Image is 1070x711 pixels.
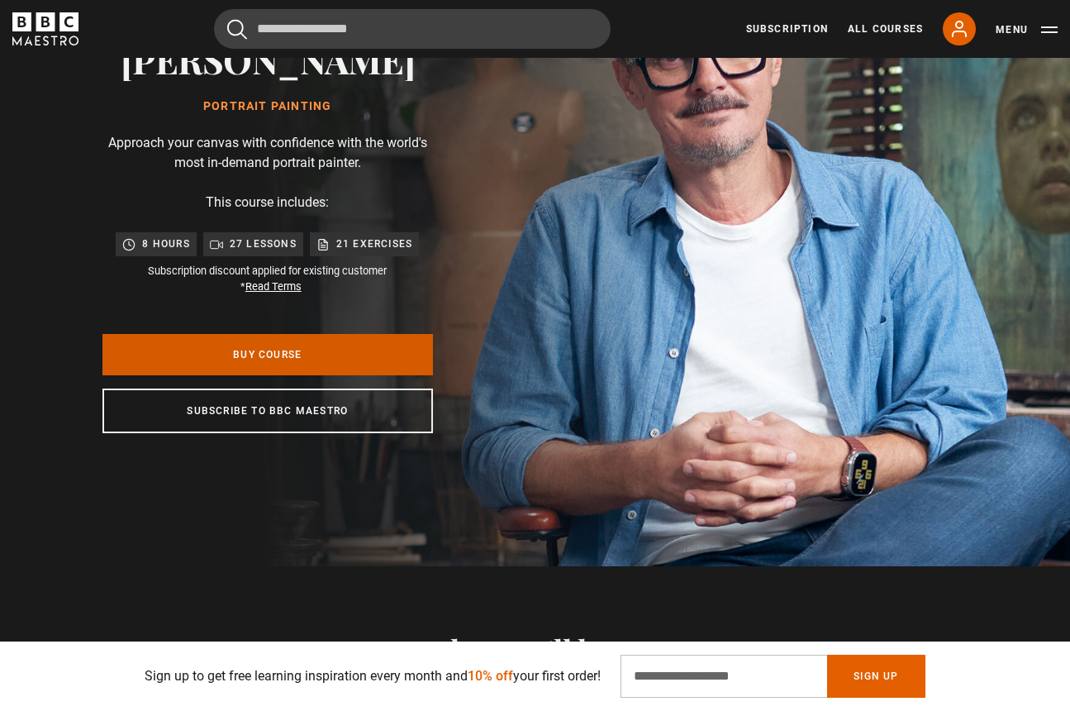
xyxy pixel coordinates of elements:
button: Toggle navigation [996,21,1058,38]
span: 10% off [468,668,513,684]
a: Read Terms [245,280,302,293]
a: Buy Course [102,334,433,375]
p: 27 lessons [230,236,297,252]
a: All Courses [848,21,923,36]
p: 8 hours [142,236,189,252]
small: Subscription discount applied for existing customer [148,263,387,294]
p: 21 exercises [336,236,412,252]
h1: Portrait Painting [121,100,416,113]
svg: BBC Maestro [12,12,78,45]
h2: [PERSON_NAME] [121,38,416,80]
p: This course includes: [206,193,329,212]
a: Subscribe to BBC Maestro [102,389,433,433]
button: Submit the search query [227,19,247,40]
h2: What you'll learn [215,632,855,667]
input: Search [214,9,611,49]
p: Sign up to get free learning inspiration every month and your first order! [145,666,601,686]
a: Subscription [746,21,828,36]
p: Approach your canvas with confidence with the world's most in-demand portrait painter. [102,133,433,173]
button: Sign Up [827,655,925,698]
